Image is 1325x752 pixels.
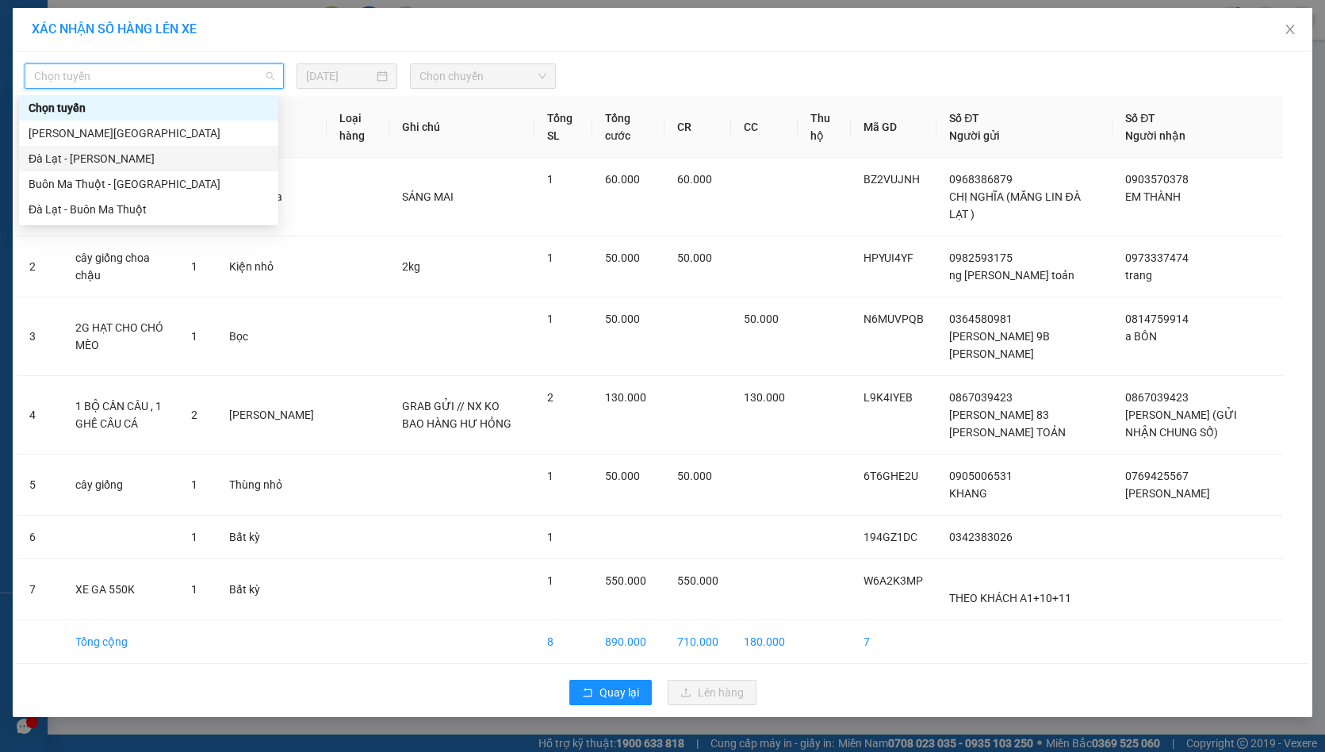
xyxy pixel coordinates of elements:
[216,297,327,376] td: Bọc
[744,313,779,325] span: 50.000
[17,97,63,158] th: STT
[17,376,63,455] td: 4
[1125,112,1155,125] span: Số ĐT
[402,190,454,203] span: SÁNG MAI
[19,171,278,197] div: Buôn Ma Thuột - Đà Lạt
[1125,313,1189,325] span: 0814759914
[605,313,640,325] span: 50.000
[1284,23,1296,36] span: close
[402,260,420,273] span: 2kg
[547,574,553,587] span: 1
[677,574,718,587] span: 550.000
[29,125,269,142] div: [PERSON_NAME][GEOGRAPHIC_DATA]
[63,376,178,455] td: 1 BỘ CẦN CÂU , 1 GHẾ CÂU CÁ
[216,455,327,516] td: Thùng nhỏ
[63,559,178,620] td: XE GA 550K
[17,559,63,620] td: 7
[17,158,63,236] td: 1
[63,236,178,297] td: cây giống choa chậu
[402,400,511,430] span: GRAB GỬI // NX KO BAO HÀNG HƯ HỎNG
[327,97,389,158] th: Loại hàng
[677,251,712,264] span: 50.000
[419,64,546,88] span: Chọn chuyến
[63,455,178,516] td: cây giống
[191,330,197,343] span: 1
[389,97,534,158] th: Ghi chú
[547,391,553,404] span: 2
[851,97,936,158] th: Mã GD
[949,313,1013,325] span: 0364580981
[864,313,924,325] span: N6MUVPQB
[864,251,913,264] span: HPYUI4YF
[1125,190,1181,203] span: EM THÀNH
[29,201,269,218] div: Đà Lạt - Buôn Ma Thuột
[1125,330,1157,343] span: a BÔN
[949,531,1013,543] span: 0342383026
[191,409,197,421] span: 2
[191,583,197,596] span: 1
[216,516,327,559] td: Bất kỳ
[1125,409,1237,439] span: [PERSON_NAME] (GỬI NHẬN CHUNG SỐ)
[1125,129,1185,142] span: Người nhận
[191,478,197,491] span: 1
[29,99,269,117] div: Chọn tuyến
[949,391,1013,404] span: 0867039423
[1268,8,1312,52] button: Close
[949,173,1013,186] span: 0968386879
[949,409,1066,439] span: [PERSON_NAME] 83 [PERSON_NAME] TOẢN
[949,129,1000,142] span: Người gửi
[216,376,327,455] td: [PERSON_NAME]
[664,620,731,664] td: 710.000
[731,620,798,664] td: 180.000
[731,97,798,158] th: CC
[864,173,920,186] span: BZ2VUJNH
[34,64,274,88] span: Chọn tuyến
[17,297,63,376] td: 3
[19,95,278,121] div: Chọn tuyến
[17,516,63,559] td: 6
[216,559,327,620] td: Bất kỳ
[534,620,592,664] td: 8
[949,269,1074,282] span: ng [PERSON_NAME] toản
[949,251,1013,264] span: 0982593175
[569,680,652,705] button: rollbackQuay lại
[547,173,553,186] span: 1
[29,175,269,193] div: Buôn Ma Thuột - [GEOGRAPHIC_DATA]
[664,97,731,158] th: CR
[547,470,553,482] span: 1
[547,313,553,325] span: 1
[949,487,987,500] span: KHANG
[592,620,664,664] td: 890.000
[17,236,63,297] td: 2
[17,455,63,516] td: 5
[599,684,639,701] span: Quay lại
[949,470,1013,482] span: 0905006531
[605,574,646,587] span: 550.000
[605,173,640,186] span: 60.000
[1125,391,1189,404] span: 0867039423
[864,531,917,543] span: 194GZ1DC
[1125,251,1189,264] span: 0973337474
[191,531,197,543] span: 1
[949,112,979,125] span: Số ĐT
[605,470,640,482] span: 50.000
[29,150,269,167] div: Đà Lạt - [PERSON_NAME]
[19,121,278,146] div: Gia Lai - Đà Lạt
[605,391,646,404] span: 130.000
[19,146,278,171] div: Đà Lạt - Gia Lai
[63,620,178,664] td: Tổng cộng
[1125,470,1189,482] span: 0769425567
[547,251,553,264] span: 1
[949,592,1071,604] span: THEO KHÁCH A1+10+11
[744,391,785,404] span: 130.000
[864,470,918,482] span: 6T6GHE2U
[534,97,592,158] th: Tổng SL
[851,620,936,664] td: 7
[191,260,197,273] span: 1
[1125,487,1210,500] span: [PERSON_NAME]
[1125,269,1152,282] span: trang
[306,67,373,85] input: 15/09/2025
[19,197,278,222] div: Đà Lạt - Buôn Ma Thuột
[605,251,640,264] span: 50.000
[32,21,197,36] span: XÁC NHẬN SỐ HÀNG LÊN XE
